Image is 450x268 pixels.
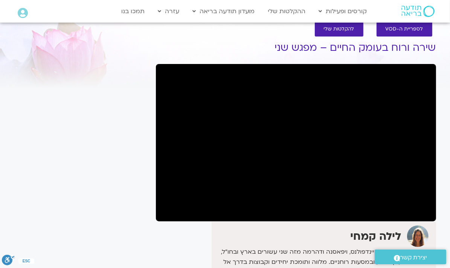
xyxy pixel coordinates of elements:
a: קורסים ופעילות [315,4,371,18]
span: להקלטות שלי [324,26,354,32]
iframe: שירה ורוח בעומק החיים עם לילה קמחי - מפגש שני 15.9.25 [156,64,436,221]
a: ההקלטות שלי [264,4,310,18]
a: לספריית ה-VOD [377,22,432,37]
a: יצירת קשר [375,250,446,264]
img: תודעה בריאה [401,6,435,17]
a: תמכו בנו [117,4,148,18]
span: יצירת קשר [400,253,427,263]
h1: שירה ורוח בעומק החיים – מפגש שני [156,42,436,53]
strong: לילה קמחי [351,229,401,244]
span: לספריית ה-VOD [386,26,423,32]
a: להקלטות שלי [315,22,363,37]
a: עזרה [154,4,183,18]
img: לילה קמחי [407,225,429,247]
a: מועדון תודעה בריאה [189,4,259,18]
